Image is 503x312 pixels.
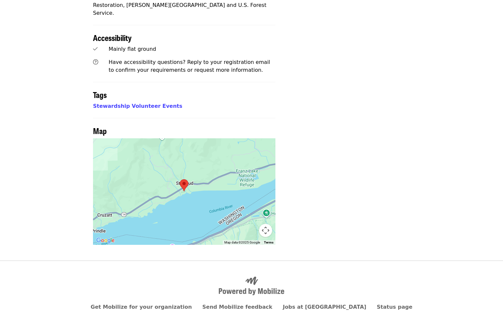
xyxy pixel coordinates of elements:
[224,241,260,244] span: Map data ©2025 Google
[95,236,116,245] a: Open this area in Google Maps (opens a new window)
[219,277,284,296] img: Powered by Mobilize
[202,304,272,310] a: Send Mobilize feedback
[93,59,98,65] i: question-circle icon
[109,59,270,73] span: Have accessibility questions? Reply to your registration email to confirm your requirements or re...
[93,103,182,109] a: Stewardship Volunteer Events
[93,46,98,52] i: check icon
[283,304,366,310] a: Jobs at [GEOGRAPHIC_DATA]
[93,89,107,100] span: Tags
[377,304,413,310] a: Status page
[93,303,410,311] nav: Primary footer navigation
[93,125,107,136] span: Map
[264,241,273,244] a: Terms (opens in new tab)
[259,224,272,237] button: Map camera controls
[91,304,192,310] a: Get Mobilize for your organization
[95,236,116,245] img: Google
[109,45,275,53] div: Mainly flat ground
[93,32,132,43] span: Accessibility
